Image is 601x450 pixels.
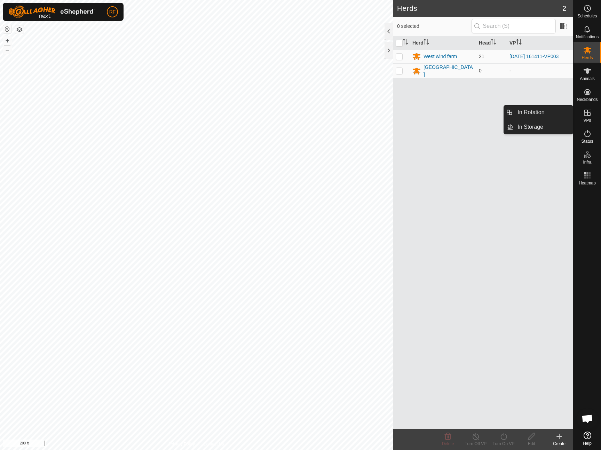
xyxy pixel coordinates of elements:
[517,441,545,447] div: Edit
[545,441,573,447] div: Create
[3,37,11,45] button: +
[583,118,591,123] span: VPs
[507,63,573,78] td: -
[403,40,408,46] p-sorticon: Activate to sort
[442,441,454,446] span: Delete
[504,105,573,119] li: In Rotation
[516,40,522,46] p-sorticon: Activate to sort
[562,3,566,14] span: 2
[491,40,496,46] p-sorticon: Activate to sort
[577,14,597,18] span: Schedules
[462,441,490,447] div: Turn Off VP
[583,160,591,164] span: Infra
[517,123,543,131] span: In Storage
[490,441,517,447] div: Turn On VP
[109,8,116,16] span: RF
[517,108,544,117] span: In Rotation
[3,25,11,33] button: Reset Map
[513,105,573,119] a: In Rotation
[479,54,484,59] span: 21
[397,4,562,13] h2: Herds
[410,36,476,50] th: Herd
[509,54,559,59] a: [DATE] 161411-VP003
[479,68,482,73] span: 0
[15,25,24,34] button: Map Layers
[576,35,599,39] span: Notifications
[8,6,95,18] img: Gallagher Logo
[169,441,195,447] a: Privacy Policy
[580,77,595,81] span: Animals
[574,429,601,448] a: Help
[583,441,592,445] span: Help
[504,120,573,134] li: In Storage
[424,40,429,46] p-sorticon: Activate to sort
[3,46,11,54] button: –
[476,36,507,50] th: Head
[397,23,472,30] span: 0 selected
[582,56,593,60] span: Herds
[581,139,593,143] span: Status
[577,408,598,429] div: Open chat
[579,181,596,185] span: Heatmap
[203,441,224,447] a: Contact Us
[577,97,598,102] span: Neckbands
[424,53,457,60] div: West wind farm
[507,36,573,50] th: VP
[424,64,473,78] div: [GEOGRAPHIC_DATA]
[513,120,573,134] a: In Storage
[472,19,556,33] input: Search (S)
